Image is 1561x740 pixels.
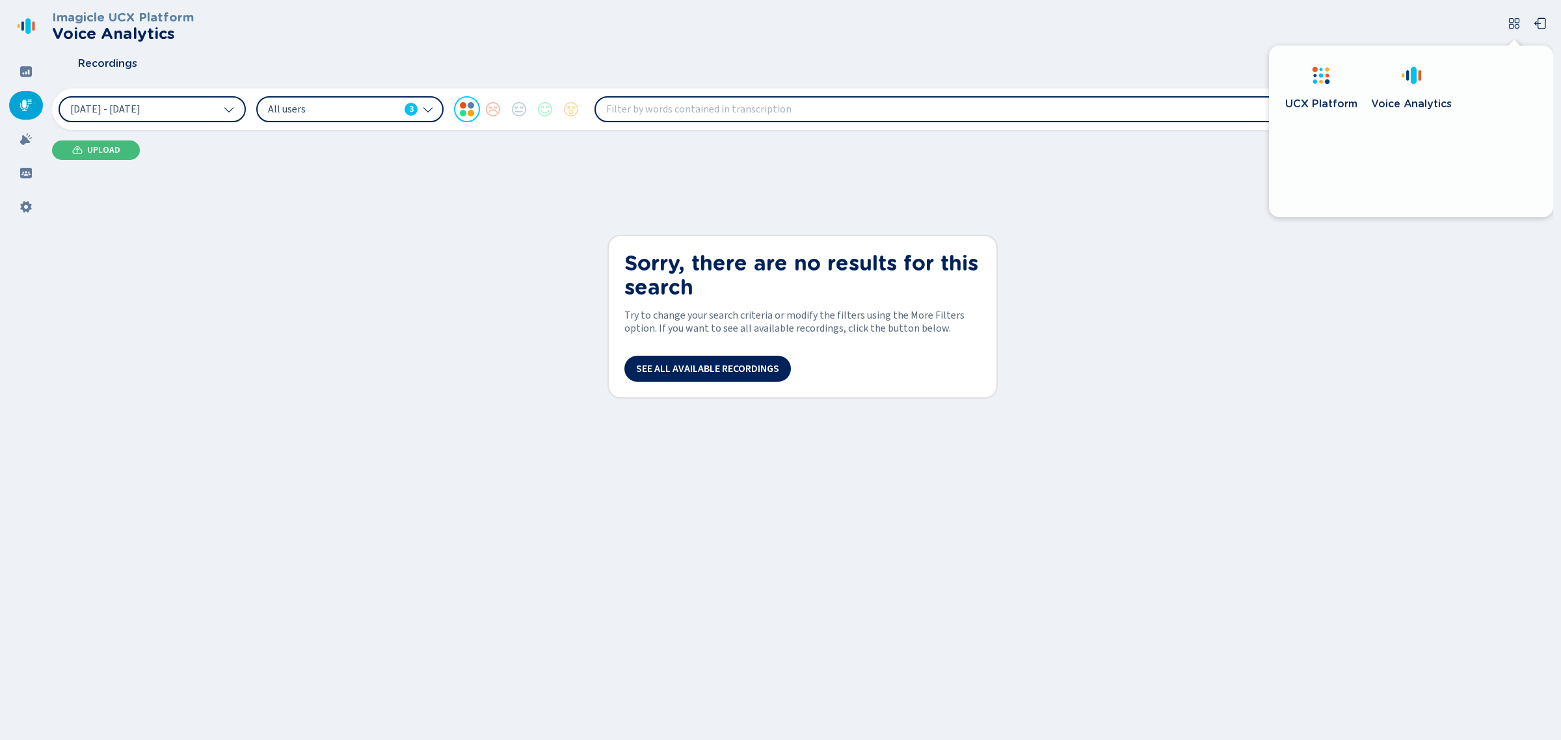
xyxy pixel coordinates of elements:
[624,310,981,334] span: Try to change your search criteria or modify the filters using the More Filters option. If you wa...
[596,98,1381,121] input: Filter by words contained in transcription
[9,192,43,221] div: Settings
[9,125,43,153] div: Alarms
[20,133,33,146] svg: alarm-filled
[268,102,399,116] span: All users
[624,252,981,300] h1: Sorry, there are no results for this search
[52,140,140,160] button: Upload
[59,96,246,122] button: [DATE] - [DATE]
[87,145,120,155] span: Upload
[9,91,43,120] div: Recordings
[20,166,33,179] svg: groups-filled
[72,145,83,155] svg: cloud-upload
[9,159,43,187] div: Groups
[224,104,234,114] svg: chevron-down
[52,10,194,25] h3: Imagicle UCX Platform
[70,104,140,114] span: [DATE] - [DATE]
[78,58,137,70] span: Recordings
[636,363,779,374] span: See all available recordings
[423,104,433,114] svg: chevron-down
[1534,17,1547,30] svg: box-arrow-left
[409,103,414,116] span: 3
[20,65,33,78] svg: dashboard-filled
[20,99,33,112] svg: mic-fill
[9,57,43,86] div: Dashboard
[52,25,194,43] h2: Voice Analytics
[624,356,791,382] button: See all available recordings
